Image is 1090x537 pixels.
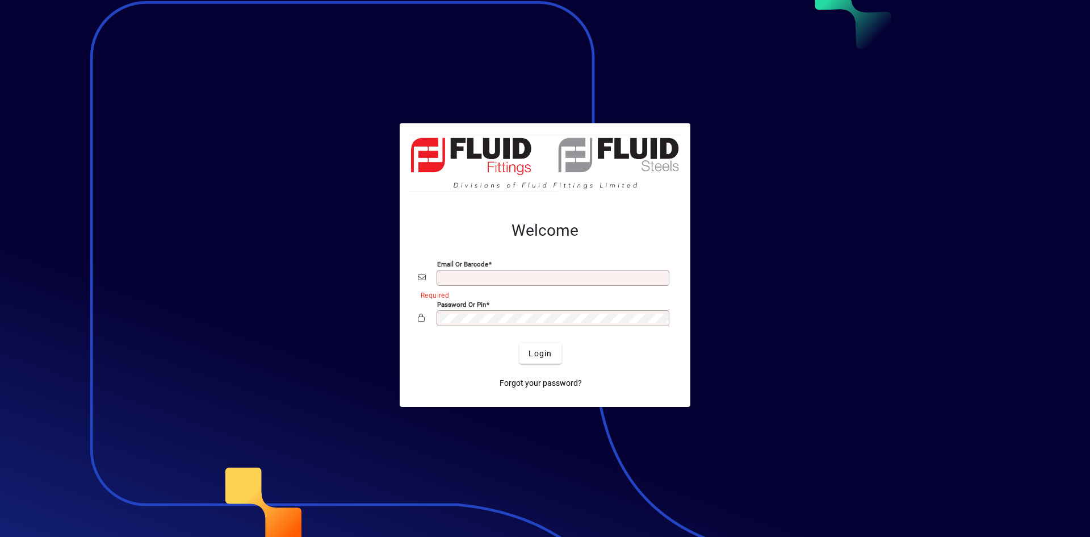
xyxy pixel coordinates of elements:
[500,377,582,389] span: Forgot your password?
[529,348,552,360] span: Login
[421,289,663,301] mat-error: Required
[437,301,486,309] mat-label: Password or Pin
[437,260,488,268] mat-label: Email or Barcode
[418,221,672,240] h2: Welcome
[519,343,561,364] button: Login
[495,373,586,393] a: Forgot your password?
